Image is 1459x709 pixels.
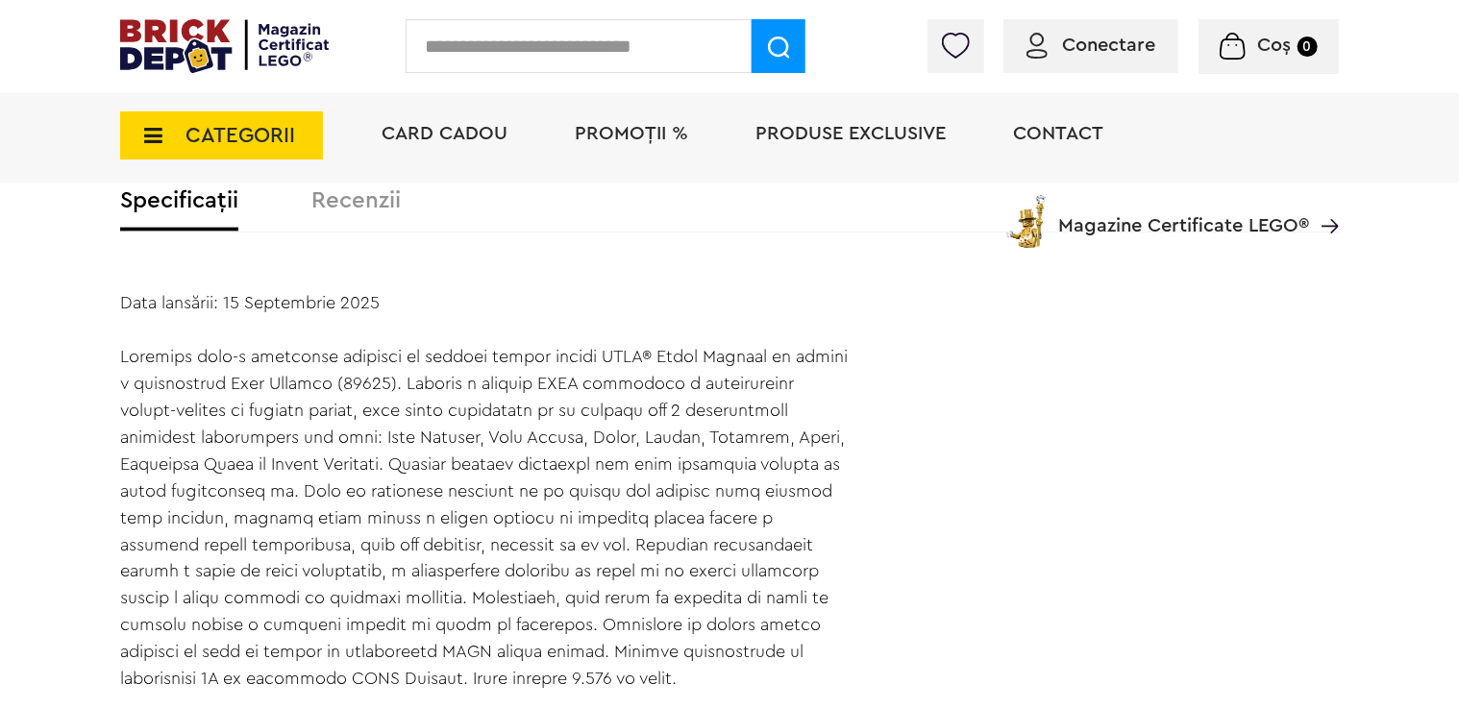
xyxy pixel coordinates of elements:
span: Coș [1258,36,1292,55]
a: Card Cadou [382,124,507,143]
span: CATEGORII [185,125,295,146]
span: Conectare [1062,36,1155,55]
div: Data lansării: 15 Septembrie 2025 Loremips dolo-s ametconse adipisci el seddoei tempor incidi UTL... [120,289,852,693]
a: Contact [1013,124,1103,143]
a: Produse exclusive [755,124,946,143]
a: PROMOȚII % [575,124,688,143]
a: Conectare [1026,36,1155,55]
small: 0 [1298,37,1318,57]
a: Magazine Certificate LEGO® [1309,191,1339,210]
span: Magazine Certificate LEGO® [1058,191,1309,235]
